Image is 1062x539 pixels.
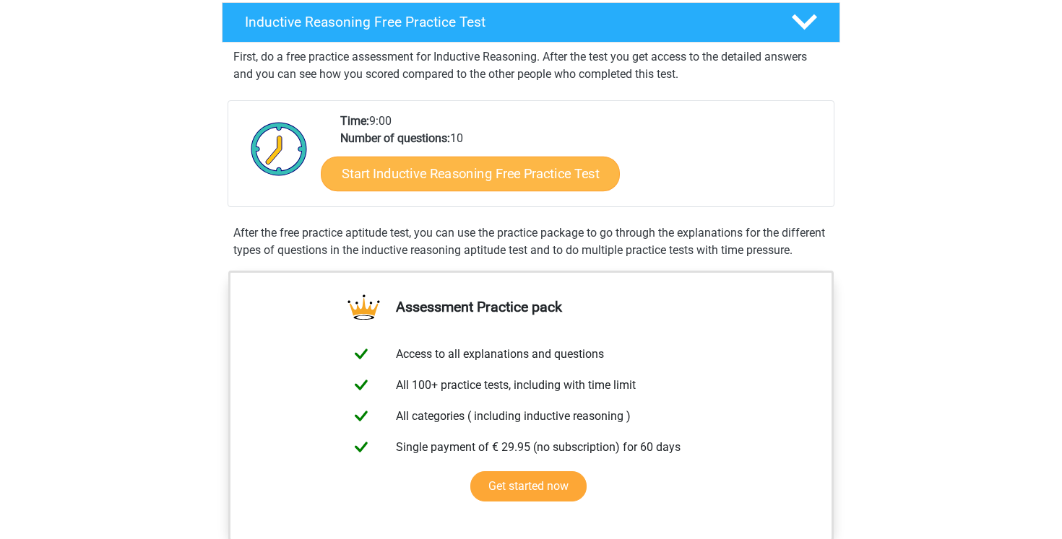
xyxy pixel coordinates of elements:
[329,113,833,206] div: 9:00 10
[340,131,450,145] b: Number of questions:
[228,224,834,259] div: After the free practice aptitude test, you can use the practice package to go through the explana...
[340,114,369,128] b: Time:
[245,14,768,30] h4: Inductive Reasoning Free Practice Test
[233,48,829,83] p: First, do a free practice assessment for Inductive Reasoning. After the test you get access to th...
[243,113,316,185] img: Clock
[321,156,620,190] a: Start Inductive Reasoning Free Practice Test
[470,471,587,501] a: Get started now
[216,2,846,43] a: Inductive Reasoning Free Practice Test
